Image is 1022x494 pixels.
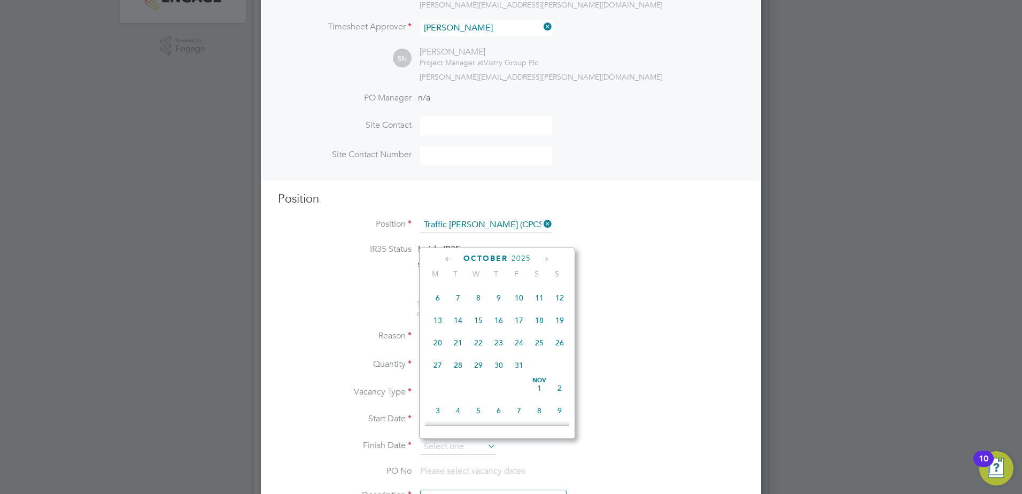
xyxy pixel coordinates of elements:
[489,400,509,421] span: 6
[420,217,552,233] input: Search for...
[420,47,538,58] div: [PERSON_NAME]
[420,72,663,82] span: [PERSON_NAME][EMAIL_ADDRESS][PERSON_NAME][DOMAIN_NAME]
[489,333,509,353] span: 23
[428,288,448,308] span: 6
[509,333,529,353] span: 24
[463,254,508,263] span: October
[448,288,468,308] span: 7
[512,254,531,263] span: 2025
[529,400,549,421] span: 8
[489,310,509,330] span: 16
[418,92,430,103] span: n/a
[547,269,567,279] span: S
[466,269,486,279] span: W
[425,269,445,279] span: M
[489,288,509,308] span: 9
[529,333,549,353] span: 25
[509,310,529,330] span: 17
[529,288,549,308] span: 11
[468,288,489,308] span: 8
[468,355,489,375] span: 29
[278,413,412,424] label: Start Date
[529,378,549,383] span: Nov
[448,400,468,421] span: 4
[489,355,509,375] span: 30
[506,269,527,279] span: F
[509,288,529,308] span: 10
[529,378,549,398] span: 1
[278,359,412,370] label: Quantity
[428,400,448,421] span: 3
[278,244,412,255] label: IR35 Status
[486,269,506,279] span: T
[278,92,412,104] label: PO Manager
[278,21,412,33] label: Timesheet Approver
[529,310,549,330] span: 18
[549,333,570,353] span: 26
[278,219,412,230] label: Position
[428,355,448,375] span: 27
[549,378,570,398] span: 2
[420,20,552,36] input: Search for...
[549,288,570,308] span: 12
[979,459,988,473] div: 10
[420,58,484,67] span: Project Manager at
[468,333,489,353] span: 22
[448,310,468,330] span: 14
[418,244,460,254] span: Inside IR35
[445,269,466,279] span: T
[278,120,412,131] label: Site Contact
[468,310,489,330] span: 15
[420,466,525,476] span: Please select vacancy dates
[420,58,538,67] div: Vistry Group Plc
[420,439,496,455] input: Select one
[549,310,570,330] span: 19
[278,387,412,398] label: Vacancy Type
[278,440,412,451] label: Finish Date
[448,355,468,375] span: 28
[417,299,561,318] span: The status determination for this position can be updated after creating the vacancy
[428,310,448,330] span: 13
[468,400,489,421] span: 5
[418,261,516,268] strong: Status Determination Statement
[979,451,1013,485] button: Open Resource Center, 10 new notifications
[278,466,412,477] label: PO No
[428,333,448,353] span: 20
[527,269,547,279] span: S
[509,400,529,421] span: 7
[448,333,468,353] span: 21
[278,149,412,160] label: Site Contact Number
[278,191,744,207] h3: Position
[393,49,412,68] span: SN
[278,330,412,342] label: Reason
[549,400,570,421] span: 9
[509,355,529,375] span: 31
